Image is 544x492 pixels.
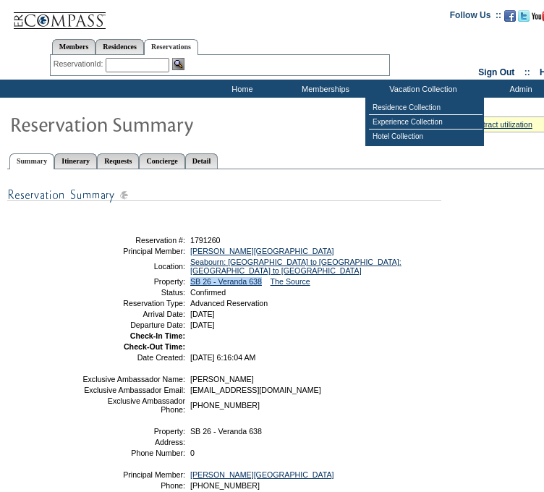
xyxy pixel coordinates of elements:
a: Follow us on Twitter [518,14,530,23]
img: subTtlResSummary.gif [7,186,441,204]
img: Reservaton Summary [9,109,299,138]
td: Property: [82,427,185,436]
td: Departure Date: [82,321,185,329]
a: [PERSON_NAME][GEOGRAPHIC_DATA] [190,247,334,255]
td: Exclusive Ambassador Name: [82,375,185,383]
span: [DATE] 6:16:04 AM [190,353,255,362]
span: Advanced Reservation [190,299,268,307]
a: SB 26 - Veranda 638 [190,277,262,286]
a: Residences [95,39,144,54]
span: :: [524,67,530,77]
span: [PERSON_NAME] [190,375,254,383]
td: Vacation Collection [365,80,477,98]
span: [EMAIL_ADDRESS][DOMAIN_NAME] [190,386,321,394]
strong: Check-Out Time: [124,342,185,351]
td: Arrival Date: [82,310,185,318]
td: Memberships [282,80,365,98]
td: Reservation #: [82,236,185,245]
span: 1791260 [190,236,221,245]
a: Detail [185,153,218,169]
span: [DATE] [190,321,215,329]
td: Date Created: [82,353,185,362]
td: Principal Member: [82,470,185,479]
img: Become our fan on Facebook [504,10,516,22]
a: » view my contract utilization [434,120,532,129]
a: Itinerary [54,153,97,169]
span: SB 26 - Veranda 638 [190,427,262,436]
td: Home [199,80,282,98]
td: Exclusive Ambassador Phone: [82,396,185,414]
td: Experience Collection [369,115,483,130]
img: Reservation Search [172,58,184,70]
td: Hotel Collection [369,130,483,143]
a: Concierge [139,153,184,169]
td: Exclusive Ambassador Email: [82,386,185,394]
td: Residence Collection [369,101,483,115]
td: Phone: [82,481,185,490]
span: [PHONE_NUMBER] [190,481,260,490]
td: Location: [82,258,185,275]
a: Sign Out [478,67,514,77]
td: Phone Number: [82,449,185,457]
td: Property: [82,277,185,286]
a: Requests [97,153,139,169]
a: The Source [271,277,310,286]
td: Principal Member: [82,247,185,255]
a: Summary [9,153,54,169]
td: Address: [82,438,185,446]
a: Members [52,39,96,54]
strong: Check-In Time: [130,331,185,340]
span: Confirmed [190,288,226,297]
td: Reservation Type: [82,299,185,307]
a: Reservations [144,39,198,55]
span: [DATE] [190,310,215,318]
span: [PHONE_NUMBER] [190,401,260,410]
img: Follow us on Twitter [518,10,530,22]
a: [PERSON_NAME][GEOGRAPHIC_DATA] [190,470,334,479]
div: ReservationId: [54,58,106,70]
span: 0 [190,449,195,457]
td: Status: [82,288,185,297]
a: Seabourn: [GEOGRAPHIC_DATA] to [GEOGRAPHIC_DATA]: [GEOGRAPHIC_DATA] to [GEOGRAPHIC_DATA] [190,258,401,275]
td: Follow Us :: [450,9,501,26]
a: Become our fan on Facebook [504,14,516,23]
